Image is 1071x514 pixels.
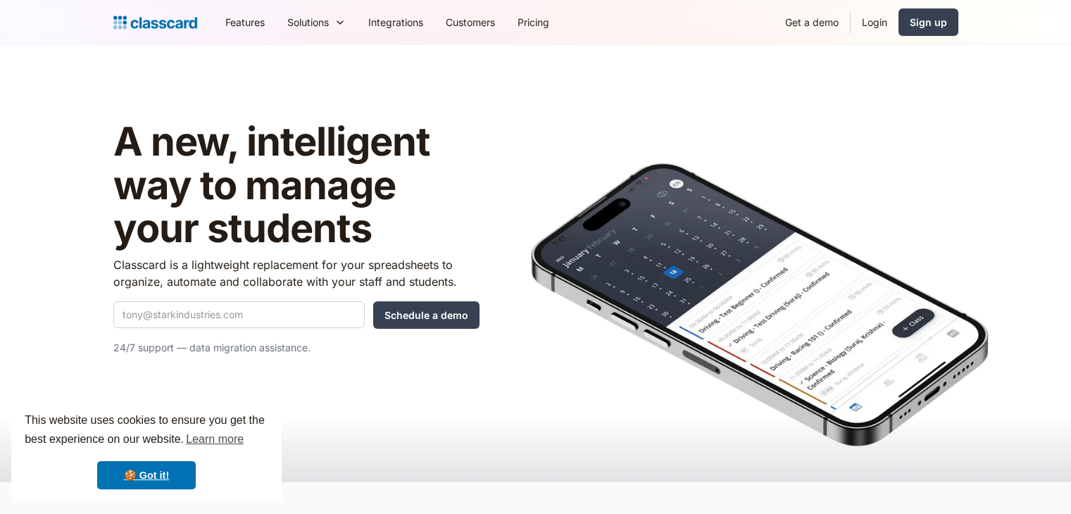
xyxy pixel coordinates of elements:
[113,13,197,32] a: Logo
[287,15,329,30] div: Solutions
[97,461,196,489] a: dismiss cookie message
[774,6,850,38] a: Get a demo
[506,6,560,38] a: Pricing
[113,120,480,251] h1: A new, intelligent way to manage your students
[276,6,357,38] div: Solutions
[184,429,246,450] a: learn more about cookies
[214,6,276,38] a: Features
[357,6,434,38] a: Integrations
[113,339,480,356] p: 24/7 support — data migration assistance.
[373,301,480,329] input: Schedule a demo
[898,8,958,36] a: Sign up
[113,256,480,290] p: Classcard is a lightweight replacement for your spreadsheets to organize, automate and collaborat...
[25,412,268,450] span: This website uses cookies to ensure you get the best experience on our website.
[851,6,898,38] a: Login
[11,399,282,503] div: cookieconsent
[113,301,480,329] form: Quick Demo Form
[113,301,365,328] input: tony@starkindustries.com
[434,6,506,38] a: Customers
[910,15,947,30] div: Sign up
